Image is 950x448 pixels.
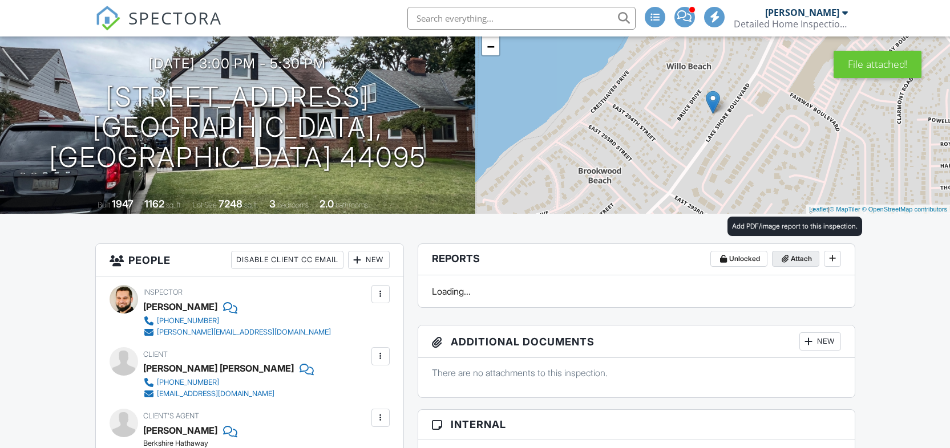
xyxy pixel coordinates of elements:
span: bedrooms [277,201,309,209]
h3: Additional Documents [418,325,855,358]
div: 1947 [112,198,134,210]
a: [PHONE_NUMBER] [143,315,331,327]
span: bathrooms [335,201,368,209]
span: SPECTORA [128,6,222,30]
input: Search everything... [407,7,636,30]
div: 1162 [144,198,164,210]
span: Built [98,201,110,209]
div: [PHONE_NUMBER] [157,316,219,325]
a: Zoom out [482,38,499,55]
a: © OpenStreetMap contributors [862,206,947,213]
a: SPECTORA [95,15,222,39]
div: Detailed Home Inspections Cleveland Ohio [734,18,848,30]
div: [PERSON_NAME] [143,298,217,315]
div: [PHONE_NUMBER] [157,378,219,387]
div: 2.0 [320,198,334,210]
div: New [348,251,390,269]
span: Lot Size [193,201,217,209]
a: [PHONE_NUMBER] [143,377,305,388]
a: [EMAIL_ADDRESS][DOMAIN_NAME] [143,388,305,400]
span: Client's Agent [143,412,199,420]
div: File attached! [834,51,921,78]
a: Leaflet [809,206,828,213]
div: [EMAIL_ADDRESS][DOMAIN_NAME] [157,389,274,398]
span: Client [143,350,168,359]
span: Inspector [143,288,183,296]
p: There are no attachments to this inspection. [432,366,841,379]
div: [PERSON_NAME][EMAIL_ADDRESS][DOMAIN_NAME] [157,328,331,337]
a: [PERSON_NAME][EMAIL_ADDRESS][DOMAIN_NAME] [143,327,331,338]
h3: [DATE] 3:00 pm - 5:30 pm [149,56,326,71]
h3: Internal [418,410,855,439]
div: Berkshire Hathaway [143,439,340,448]
span: sq. ft. [166,201,182,209]
img: The Best Home Inspection Software - Spectora [95,6,120,31]
div: Disable Client CC Email [231,251,343,269]
h3: People [96,244,403,276]
div: | [806,205,950,214]
h1: [STREET_ADDRESS] [GEOGRAPHIC_DATA], [GEOGRAPHIC_DATA] 44095 [18,82,457,172]
a: [PERSON_NAME] [143,422,217,439]
div: 3 [269,198,276,210]
span: sq.ft. [244,201,258,209]
div: New [799,332,841,351]
div: 7248 [219,198,242,210]
a: © MapTiler [830,206,860,213]
div: [PERSON_NAME] [765,7,839,18]
div: [PERSON_NAME] [PERSON_NAME] [143,360,294,377]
